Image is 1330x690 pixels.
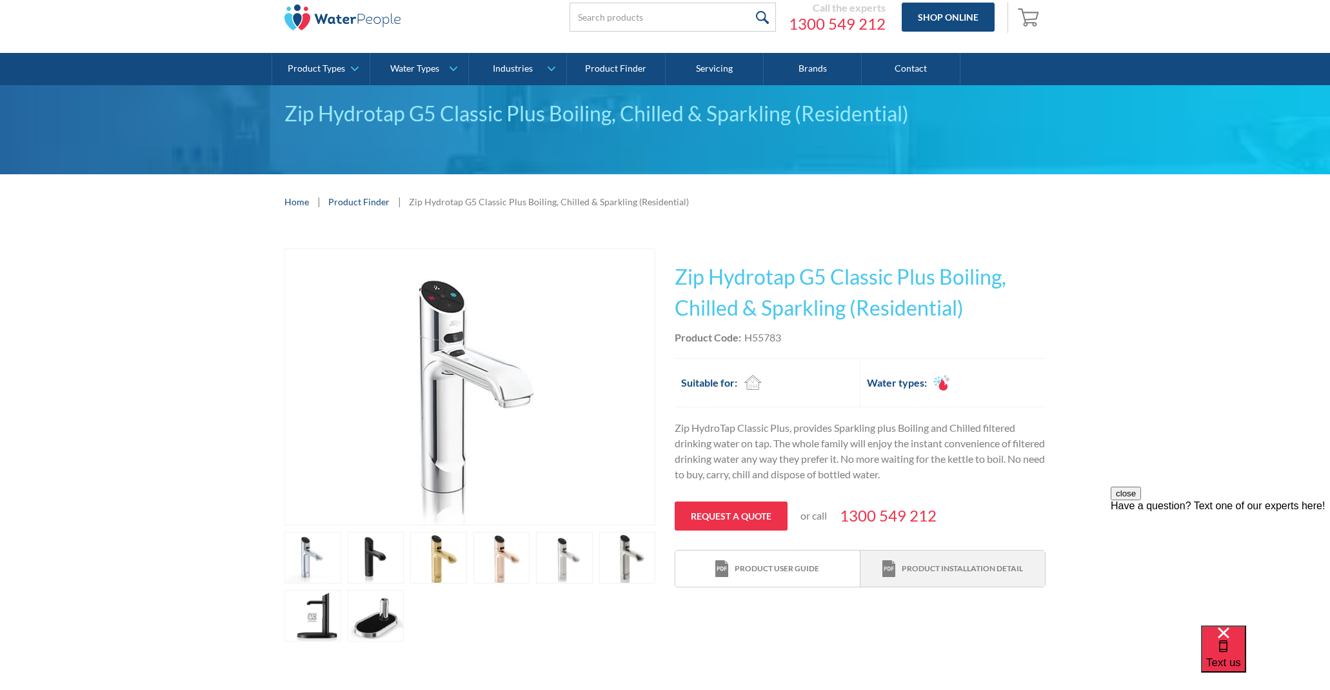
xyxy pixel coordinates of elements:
[715,560,728,578] img: print icon
[675,420,1046,482] p: Zip HydroTap Classic Plus, provides Sparkling plus Boiling and Chilled filtered drinking water on...
[284,532,341,583] a: open lightbox
[681,375,737,391] h2: Suitable for:
[473,532,530,583] a: open lightbox
[328,195,390,208] a: Product Finder
[288,63,345,74] div: Product Types
[570,3,776,32] input: Search products
[599,532,656,583] a: open lightbox
[284,195,309,208] a: Home
[390,63,439,74] div: Water Types
[867,375,927,391] h2: Water types:
[410,532,467,583] a: open lightbox
[902,3,995,32] a: Shop Online
[675,261,1046,323] h1: Zip Hydrotap G5 Classic Plus Boiling, Chilled & Sparkling (Residential)
[764,53,862,85] a: Brands
[735,563,819,574] div: Product user guide
[284,249,655,525] a: open lightbox
[536,532,593,583] a: open lightbox
[284,5,401,30] img: The Water People
[315,194,322,209] div: |
[675,551,860,587] a: print iconProduct user guide
[800,508,827,523] p: or call
[675,502,788,531] a: Request a quote
[666,53,764,85] a: Servicing
[882,560,895,578] img: print icon
[1201,625,1330,690] iframe: podium webchat widget bubble
[348,532,404,583] a: open lightbox
[862,53,960,85] a: Contact
[469,53,566,85] a: Industries
[272,53,370,85] a: Product Types
[409,195,689,208] div: Zip Hydrotap G5 Classic Plus Boiling, Chilled & Sparkling (Residential)
[493,63,533,74] div: Industries
[567,53,665,85] a: Product Finder
[370,53,468,85] a: Water Types
[313,249,626,525] img: Zip Hydrotap G5 Classic Plus Boiling, Chilled & Sparkling (Residential)
[1015,2,1046,33] a: Open empty cart
[1111,487,1330,642] iframe: podium webchat widget prompt
[284,590,341,642] a: open lightbox
[902,563,1023,574] div: Product installation detail
[860,551,1045,587] a: print iconProduct installation detail
[1018,6,1042,27] img: shopping cart
[675,331,741,343] strong: Product Code:
[744,330,781,345] div: H55783
[840,504,937,527] a: 1300 549 212
[789,14,886,34] a: 1300 549 212
[348,590,404,642] a: open lightbox
[284,98,1046,129] div: Zip Hydrotap G5 Classic Plus Boiling, Chilled & Sparkling (Residential)
[396,194,402,209] div: |
[789,1,886,14] div: Call the experts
